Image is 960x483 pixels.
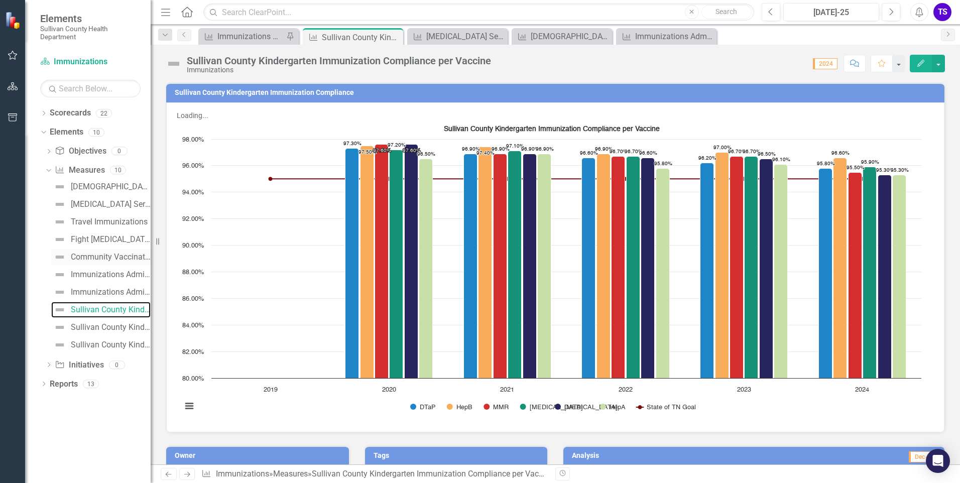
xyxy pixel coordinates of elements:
text: 95.80% [817,161,835,166]
path: 2020, 97.5. HepB. [361,146,374,379]
path: 2024, 95.5. MMR. [849,173,862,379]
path: 2019, 95. State of TN Goal. [269,177,273,181]
path: 2022, 95.8. HepA. [656,169,670,379]
input: Search ClearPoint... [203,4,754,21]
text: Sullivan County Kindergarten Immunization Compliance per Vaccine [444,126,660,133]
img: Not Defined [54,321,66,333]
a: [DEMOGRAPHIC_DATA] Survey [51,179,151,195]
path: 2020, 97.2. Polio. [390,150,403,379]
a: Immunizations [40,56,141,68]
path: 2022, 96.6. Varicella. [641,158,655,379]
a: [MEDICAL_DATA] Series Completion Rate [410,30,505,43]
path: 2021, 97.1. Polio. [508,151,522,379]
text: 96.70% [610,149,628,154]
a: Immunizations Administered by [PERSON_NAME][GEOGRAPHIC_DATA] [619,30,714,43]
a: Immunizations Administered by [PERSON_NAME][GEOGRAPHIC_DATA] [51,267,151,283]
path: 2023, 95. State of TN Goal. [742,177,746,181]
div: Sullivan County Kindergarten Students Immunization Status [71,340,151,349]
div: Immunizations Administered by [PERSON_NAME][GEOGRAPHIC_DATA] [635,30,714,43]
path: 2023, 96.5. Varicella. [760,159,773,379]
button: Show DTaP [410,403,436,411]
text: 96.60% [831,151,850,156]
img: Not Defined [54,251,66,263]
g: HepA, series 6 of 7. Bar series with 6 bars. [271,154,906,379]
img: Not Defined [54,216,66,228]
span: Search [715,8,737,16]
g: MMR, series 3 of 7. Bar series with 6 bars. [271,145,862,379]
text: 95.50% [847,165,865,170]
text: 95.90% [861,160,879,165]
text: 2024 [855,387,869,393]
path: 2024, 96.6. HepB. [833,158,847,379]
span: Elements [40,13,141,25]
div: Loading... [177,110,934,120]
div: » » [201,468,548,480]
path: 2023, 97. HepB. [715,153,729,379]
button: Show Polio [520,403,544,411]
button: Show Varicella [555,403,589,411]
path: 2021, 96.9. Varicella. [523,154,537,379]
path: 2023, 96.1. HepA. [774,165,788,379]
img: Not Defined [166,56,182,72]
div: 0 [109,360,125,369]
h3: Analysis [572,452,745,459]
div: [MEDICAL_DATA] Series Completion Rate [71,200,151,209]
g: State of TN Goal, series 7 of 7. Line with 6 data points. [269,177,865,181]
text: 96.50% [417,152,435,157]
div: [DEMOGRAPHIC_DATA] Survey [531,30,610,43]
a: Immunizations Administered by Stock - Kingsport [51,284,151,300]
button: TS [933,3,951,21]
a: Measures [273,469,308,478]
button: Show State of TN Goal [637,403,694,411]
div: Sullivan County Kindergarten Immunization Compliance per Vaccine [322,31,401,44]
div: 10 [110,166,126,175]
text: 98.00% [182,137,204,143]
small: Sullivan County Health Department [40,25,141,41]
text: 92.00% [182,216,204,222]
text: 97.60% [373,148,391,153]
text: 97.50% [358,150,377,155]
g: Varicella, series 5 of 7. Bar series with 6 bars. [271,145,892,379]
text: 2022 [619,387,633,393]
text: 86.00% [182,296,204,302]
img: Not Defined [54,339,66,351]
path: 2020, 97.6. MMR. [375,145,389,379]
path: 2022, 96.7. Polio. [627,157,640,379]
text: 94.00% [182,189,204,196]
svg: Interactive chart [177,120,926,422]
path: 2022, 96.7. MMR. [612,157,625,379]
text: 97.30% [343,141,362,146]
a: Sullivan County Kindergarten Immunization Exemption Levels [51,319,151,335]
div: Travel Immunizations [71,217,148,226]
div: [MEDICAL_DATA] Series Completion Rate [426,30,505,43]
text: 96.50% [758,152,776,157]
path: 2021, 96.9. HepA. [538,154,551,379]
text: 97.40% [476,151,495,156]
text: 90.00% [182,243,204,249]
a: Objectives [55,146,106,157]
button: Show MMR [484,403,509,411]
path: 2021, 96.9. DTaP. [464,154,477,379]
path: 2020, 97.3. DTaP. [345,149,359,379]
span: 2024 [813,58,837,69]
text: 96.70% [728,149,746,154]
text: 96.10% [772,157,790,162]
text: 82.00% [182,349,204,355]
text: 88.00% [182,269,204,276]
div: Sullivan County Kindergarten Immunization Compliance per Vaccine [71,305,151,314]
img: Not Defined [54,286,66,298]
path: 2023, 96.7. Polio. [745,157,758,379]
img: ClearPoint Strategy [5,12,23,29]
h3: Sullivan County Kindergarten Immunization Compliance [175,89,939,96]
text: 97.00% [713,145,732,150]
text: 2020 [382,387,396,393]
a: Immunizations Administered by Stock - Kingsport [201,30,284,43]
a: Travel Immunizations [51,214,148,230]
text: 96.70% [743,149,761,154]
path: 2021, 96.9. MMR. [494,154,507,379]
text: 97.20% [388,143,406,148]
text: 2023 [737,387,751,393]
a: Scorecards [50,107,91,119]
a: Community Vaccination Outreach [51,249,151,265]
